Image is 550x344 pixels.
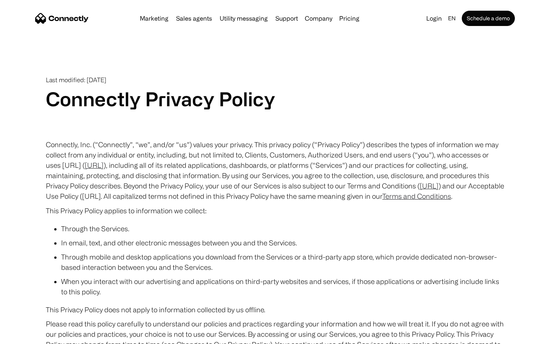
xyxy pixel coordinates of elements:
[272,15,301,21] a: Support
[61,252,504,273] li: Through mobile and desktop applications you download from the Services or a third-party app store...
[448,13,456,24] div: en
[217,15,271,21] a: Utility messaging
[61,238,504,248] li: In email, text, and other electronic messages between you and the Services.
[61,224,504,234] li: Through the Services.
[173,15,215,21] a: Sales agents
[46,125,504,136] p: ‍
[305,13,332,24] div: Company
[420,182,438,190] a: [URL]
[46,76,504,84] p: Last modified: [DATE]
[46,140,504,201] p: Connectly, Inc. (“Connectly”, “we”, and/or “us”) values your privacy. This privacy policy (“Priva...
[46,110,504,121] p: ‍
[15,331,46,341] ul: Language list
[61,276,504,297] li: When you interact with our advertising and applications on third-party websites and services, if ...
[336,15,362,21] a: Pricing
[46,305,504,315] p: This Privacy Policy does not apply to information collected by us offline.
[462,11,515,26] a: Schedule a demo
[85,161,104,169] a: [URL]
[137,15,171,21] a: Marketing
[46,205,504,216] p: This Privacy Policy applies to information we collect:
[8,330,46,341] aside: Language selected: English
[423,13,445,24] a: Login
[382,192,451,200] a: Terms and Conditions
[46,88,504,110] h1: Connectly Privacy Policy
